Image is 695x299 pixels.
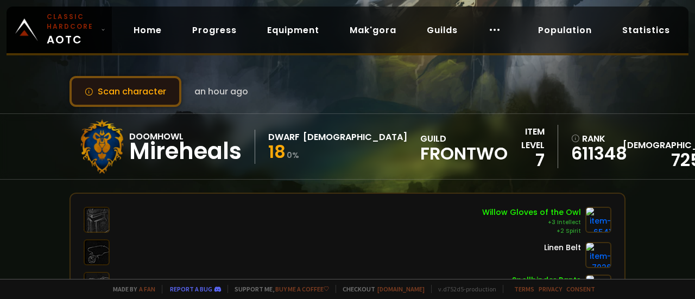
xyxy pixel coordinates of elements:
a: Privacy [539,285,562,293]
img: item-7026 [585,242,611,268]
div: Dwarf [268,130,300,144]
a: Guilds [418,19,466,41]
span: AOTC [47,12,97,48]
span: Made by [106,285,155,293]
small: Classic Hardcore [47,12,97,31]
img: item-6541 [585,207,611,233]
div: 7 [508,152,545,168]
a: Consent [566,285,595,293]
a: Buy me a coffee [275,285,329,293]
div: +2 Spirit [482,227,581,236]
div: +3 Intellect [482,218,581,227]
div: Doomhowl [129,130,242,143]
div: item level [508,125,545,152]
div: rank [571,132,617,145]
a: Progress [184,19,245,41]
div: Willow Gloves of the Owl [482,207,581,218]
a: Mak'gora [341,19,405,41]
div: Spellbinder Pants [512,275,581,286]
button: Scan character [69,76,181,107]
a: Population [529,19,601,41]
a: Statistics [614,19,679,41]
a: Equipment [258,19,328,41]
a: Report a bug [170,285,212,293]
span: Checkout [336,285,425,293]
a: Terms [514,285,534,293]
span: an hour ago [194,85,248,98]
a: 611348 [571,145,617,162]
div: guild [420,132,508,162]
div: Linen Belt [544,242,581,253]
a: Home [125,19,170,41]
small: 0 % [287,150,299,161]
span: 18 [268,139,286,164]
a: a fan [139,285,155,293]
span: Frontwo [420,145,508,162]
a: Classic HardcoreAOTC [7,7,112,53]
div: Mireheals [129,143,242,160]
div: [DEMOGRAPHIC_DATA] [303,130,407,144]
span: Support me, [228,285,329,293]
a: [DOMAIN_NAME] [377,285,425,293]
span: v. d752d5 - production [431,285,496,293]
